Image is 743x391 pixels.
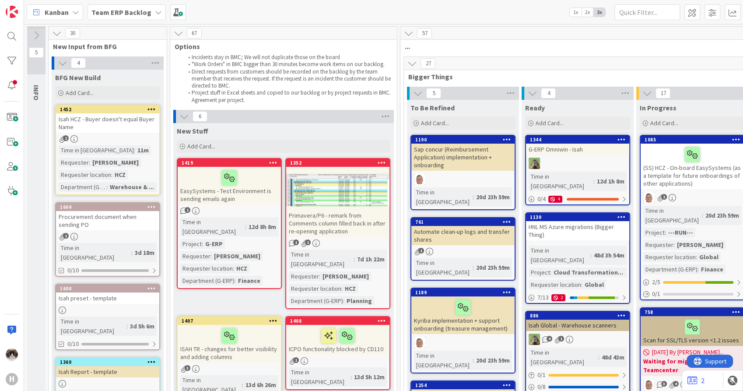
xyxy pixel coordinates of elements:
[529,348,598,367] div: Time in [GEOGRAPHIC_DATA]
[526,144,629,155] div: G-ERP Omniwin - Isah
[56,285,159,292] div: 1600
[530,214,629,220] div: 1130
[289,271,319,281] div: Requester
[178,159,281,204] div: 1419EasySystems - Test Environment is sending emails again
[290,318,389,324] div: 1408
[355,254,387,264] div: 7d 1h 22m
[91,8,151,17] b: Team ERP Backlog
[55,202,160,277] a: 1604Procurement document when sending POTime in [GEOGRAPHIC_DATA]:3d 18m0/10
[185,365,190,371] span: 3
[411,218,515,226] div: 761
[180,276,235,285] div: Department (G-ERP)
[526,136,629,155] div: 1344G-ERP Omniwin - Isah
[415,289,515,296] div: 1189
[593,8,605,17] span: 3x
[56,203,159,211] div: 1604
[59,145,134,155] div: Time in [GEOGRAPHIC_DATA]
[421,119,449,127] span: Add Card...
[426,88,441,99] span: 5
[548,196,562,203] div: 4
[286,317,389,355] div: 1408ICPO functionality blocked by CD110
[67,266,79,275] span: 0/10
[526,158,629,169] div: TT
[59,243,131,262] div: Time in [GEOGRAPHIC_DATA]
[530,313,629,319] div: 886
[245,222,246,232] span: :
[666,228,695,237] div: ---RUN---
[526,136,629,144] div: 1344
[56,203,159,230] div: 1604Procurement document when sending PO
[551,268,625,277] div: Cloud Transformation...
[410,288,515,373] a: 1189Kyriba implementation + support onboarding (treasure management)lDTime in [GEOGRAPHIC_DATA]:2...
[526,320,629,331] div: Isah Global - Warehouse scanners
[6,373,18,385] div: H
[89,158,90,167] span: :
[182,318,281,324] div: 1407
[537,293,549,302] span: 7 / 13
[286,317,389,325] div: 1408
[180,264,233,273] div: Requester location
[525,103,545,112] span: Ready
[526,312,629,331] div: 886Isah Global - Warehouse scanners
[289,250,354,269] div: Time in [GEOGRAPHIC_DATA]
[661,381,667,387] span: 3
[178,325,281,363] div: ISAH TR - changes for better visibility and adding columns
[187,28,202,39] span: 67
[234,264,249,273] div: HCZ
[410,217,515,281] a: 761Automate clean-up logs and transfer sharesTime in [GEOGRAPHIC_DATA]:20d 23h 59m
[582,8,593,17] span: 2x
[60,285,159,292] div: 1600
[343,284,358,293] div: HCZ
[111,170,112,180] span: :
[590,250,592,260] span: :
[703,211,741,220] div: 20d 23h 59m
[474,263,512,272] div: 20d 23h 59m
[183,54,393,61] li: Incidents stay in BMC; We will not duplicate those on the board
[286,325,389,355] div: ICPO functionality blocked by CD110
[673,381,679,387] span: 4
[66,89,94,97] span: Add Card...
[550,268,551,277] span: :
[661,194,667,200] span: 1
[526,334,629,345] div: TT
[106,182,108,192] span: :
[354,254,355,264] span: :
[128,321,157,331] div: 3d 5h 6m
[526,221,629,240] div: HNL MS Azure migrations (Bigger Thing)
[411,136,515,144] div: 1190
[293,240,299,245] span: 1
[185,207,190,213] span: 1
[236,276,263,285] div: Finance
[643,252,696,262] div: Requester location
[6,6,18,18] img: Visit kanbanzone.com
[319,271,320,281] span: :
[702,211,703,220] span: :
[582,280,606,289] div: Global
[526,213,629,240] div: 1130HNL MS Azure migrations (Bigger Thing)
[131,248,133,257] span: :
[56,106,159,133] div: 1452Isah HCZ - Buyer doesn't equal Buyer Name
[56,211,159,230] div: Procurement document when sending PO
[212,251,263,261] div: [PERSON_NAME]
[59,158,89,167] div: Requester
[210,251,212,261] span: :
[411,337,515,348] div: lD
[286,159,389,237] div: 1352Primavera/P6 - remark from Comments column filled back in after re-opening application
[56,358,159,366] div: 1360
[60,204,159,210] div: 1604
[415,137,515,143] div: 1190
[643,357,741,374] b: Waiting for migration Teamcenter
[525,212,630,304] a: 1130HNL MS Azure migrations (Bigger Thing)Time in [GEOGRAPHIC_DATA]:48d 3h 54mProject:Cloud Trans...
[289,296,343,306] div: Department (G-ERP)
[177,127,208,135] span: New Stuff
[414,351,473,370] div: Time in [GEOGRAPHIC_DATA]
[45,7,69,18] span: Kanban
[547,336,552,342] span: 4
[643,192,655,203] img: lD
[529,158,540,169] img: TT
[286,210,389,237] div: Primavera/P6 - remark from Comments column filled back in after re-opening application
[655,88,670,99] span: 17
[59,317,126,336] div: Time in [GEOGRAPHIC_DATA]
[55,105,160,195] a: 1452Isah HCZ - Buyer doesn't equal Buyer NameTime in [GEOGRAPHIC_DATA]:11mRequester:[PERSON_NAME]...
[640,103,676,112] span: In Progress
